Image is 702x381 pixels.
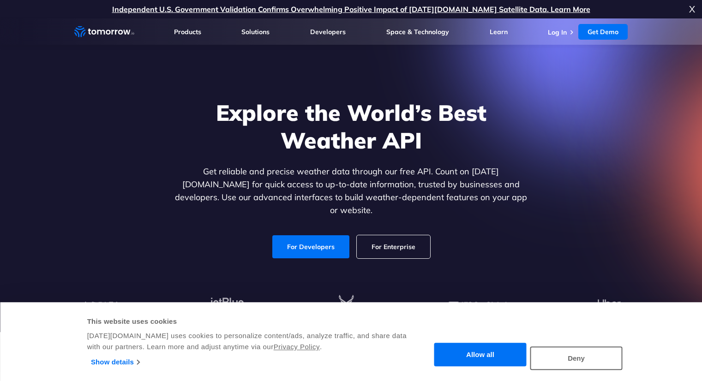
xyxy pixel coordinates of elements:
a: Products [174,28,201,36]
a: Solutions [241,28,270,36]
h1: Explore the World’s Best Weather API [173,99,529,154]
a: Independent U.S. Government Validation Confirms Overwhelming Positive Impact of [DATE][DOMAIN_NAM... [112,5,590,14]
button: Allow all [434,343,527,367]
p: Get reliable and precise weather data through our free API. Count on [DATE][DOMAIN_NAME] for quic... [173,165,529,217]
a: Learn [490,28,508,36]
a: Privacy Policy [274,343,320,351]
button: Deny [530,346,623,370]
a: For Developers [272,235,349,258]
a: Log In [548,28,567,36]
a: Developers [310,28,346,36]
a: Get Demo [578,24,628,40]
a: Space & Technology [386,28,449,36]
a: For Enterprise [357,235,430,258]
div: This website uses cookies [87,316,408,327]
div: [DATE][DOMAIN_NAME] uses cookies to personalize content/ads, analyze traffic, and share data with... [87,330,408,352]
a: Home link [74,25,134,39]
a: Show details [91,355,139,369]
